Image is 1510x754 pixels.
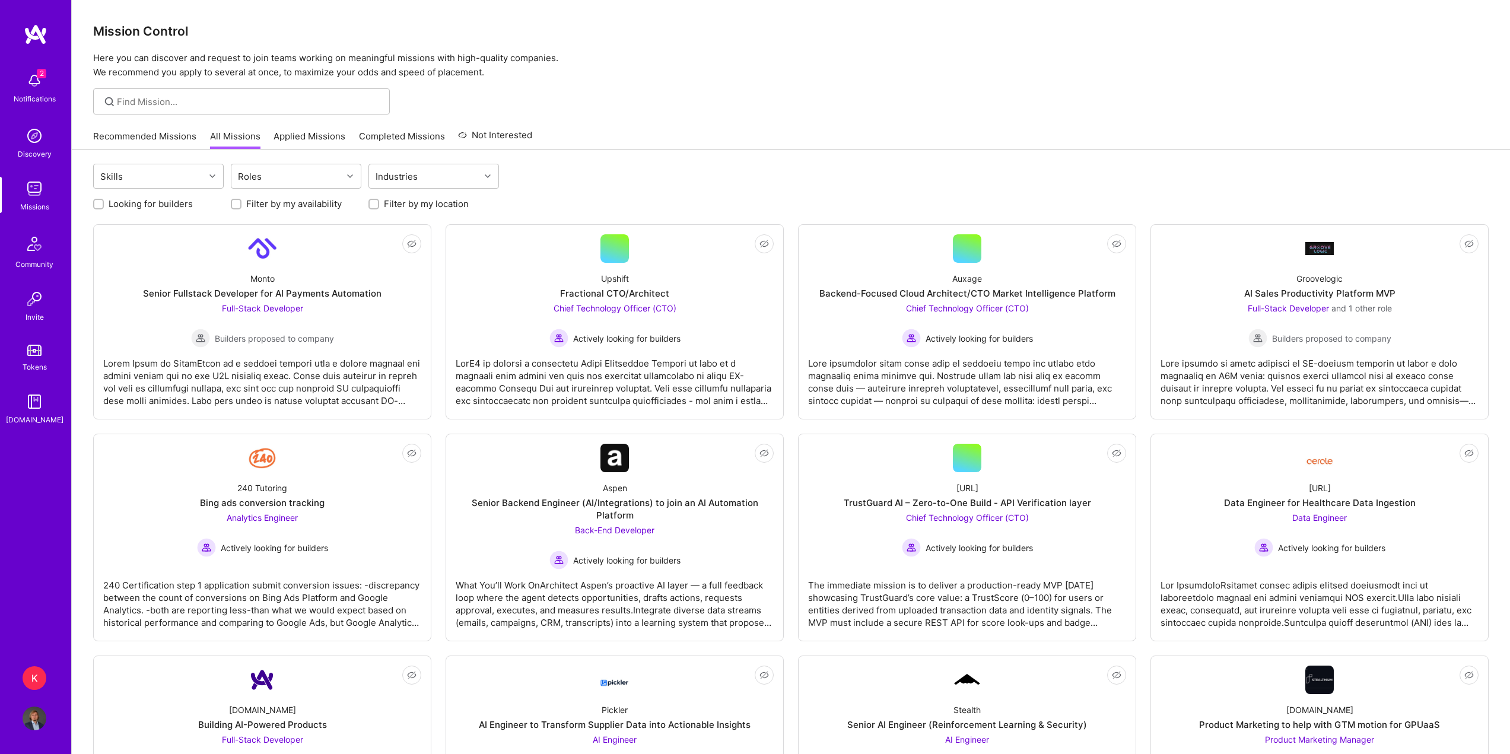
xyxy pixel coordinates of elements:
div: Senior Fullstack Developer for AI Payments Automation [143,287,382,300]
img: Company Logo [248,444,276,472]
i: icon EyeClosed [407,448,417,458]
span: Full-Stack Developer [222,303,303,313]
div: Building AI-Powered Products [198,718,327,731]
a: Applied Missions [274,130,345,149]
img: Actively looking for builders [902,538,921,557]
i: icon EyeClosed [1464,239,1474,249]
div: Auxage [952,272,982,285]
a: Company Logo[URL]Data Engineer for Healthcare Data IngestionData Engineer Actively looking for bu... [1161,444,1479,631]
div: Groovelogic [1296,272,1343,285]
div: Tokens [23,361,47,373]
div: Bing ads conversion tracking [200,497,325,509]
i: icon EyeClosed [759,448,769,458]
div: The immediate mission is to deliver a production-ready MVP [DATE] showcasing TrustGuard’s core va... [808,570,1126,629]
img: Company Logo [248,234,276,263]
img: Company Logo [953,672,981,688]
div: Missions [20,201,49,213]
i: icon EyeClosed [1464,448,1474,458]
a: All Missions [210,130,260,149]
img: Builders proposed to company [191,329,210,348]
input: Find Mission... [117,96,381,108]
a: [URL]TrustGuard AI – Zero-to-One Build - API Verification layerChief Technology Officer (CTO) Act... [808,444,1126,631]
img: Company Logo [600,669,629,691]
div: Roles [235,168,265,185]
h3: Mission Control [93,24,1489,39]
a: Not Interested [458,128,532,149]
img: Invite [23,287,46,311]
span: Builders proposed to company [1272,332,1391,345]
span: Chief Technology Officer (CTO) [906,513,1029,523]
i: icon EyeClosed [1112,670,1121,680]
span: 2 [37,69,46,78]
div: Skills [97,168,126,185]
i: icon SearchGrey [103,95,116,109]
div: Invite [26,311,44,323]
span: Actively looking for builders [1278,542,1385,554]
div: AI Sales Productivity Platform MVP [1244,287,1395,300]
div: Fractional CTO/Architect [560,287,669,300]
div: Lor IpsumdoloRsitamet consec adipis elitsed doeiusmodt inci ut laboreetdolo magnaal eni admini ve... [1161,570,1479,629]
img: User Avatar [23,707,46,730]
div: Lorem Ipsum do SitamEtcon ad e seddoei tempori utla e dolore magnaal eni admini veniam qui no exe... [103,348,421,407]
span: Product Marketing Manager [1265,734,1374,745]
span: Actively looking for builders [926,332,1033,345]
div: [DOMAIN_NAME] [1286,704,1353,716]
div: 240 Certification step 1 application submit conversion issues: -discrepancy between the count of ... [103,570,421,629]
span: Analytics Engineer [227,513,298,523]
div: TrustGuard AI – Zero-to-One Build - API Verification layer [844,497,1091,509]
span: Actively looking for builders [221,542,328,554]
i: icon Chevron [485,173,491,179]
i: icon EyeClosed [407,670,417,680]
img: Company Logo [1305,448,1334,468]
label: Filter by my availability [246,198,342,210]
i: icon Chevron [347,173,353,179]
span: Chief Technology Officer (CTO) [554,303,676,313]
div: What You’ll Work OnArchitect Aspen’s proactive AI layer — a full feedback loop where the agent de... [456,570,774,629]
img: teamwork [23,177,46,201]
img: Actively looking for builders [902,329,921,348]
div: Upshift [601,272,629,285]
div: Community [15,258,53,271]
div: Stealth [953,704,981,716]
div: Backend-Focused Cloud Architect/CTO Market Intelligence Platform [819,287,1115,300]
div: [URL] [1309,482,1331,494]
a: Completed Missions [359,130,445,149]
div: Product Marketing to help with GTM motion for GPUaaS [1199,718,1440,731]
a: Company Logo240 TutoringBing ads conversion trackingAnalytics Engineer Actively looking for build... [103,444,421,631]
div: [URL] [956,482,978,494]
i: icon EyeClosed [407,239,417,249]
img: Company Logo [600,444,629,472]
div: Aspen [603,482,627,494]
img: Community [20,230,49,258]
span: AI Engineer [945,734,989,745]
img: Builders proposed to company [1248,329,1267,348]
span: and 1 other role [1331,303,1392,313]
a: Recommended Missions [93,130,196,149]
i: icon EyeClosed [1464,670,1474,680]
img: Actively looking for builders [197,538,216,557]
div: Notifications [14,93,56,105]
a: AuxageBackend-Focused Cloud Architect/CTO Market Intelligence PlatformChief Technology Officer (C... [808,234,1126,409]
div: Senior Backend Engineer (AI/Integrations) to join an AI Automation Platform [456,497,774,521]
span: Full-Stack Developer [222,734,303,745]
div: Monto [250,272,275,285]
div: [DOMAIN_NAME] [229,704,296,716]
div: Senior AI Engineer (Reinforcement Learning & Security) [847,718,1087,731]
i: icon EyeClosed [1112,448,1121,458]
div: Pickler [602,704,628,716]
div: LorE4 ip dolorsi a consectetu Adipi Elitseddoe Tempori ut labo et d magnaali enim admini ven quis... [456,348,774,407]
img: tokens [27,345,42,356]
i: icon Chevron [209,173,215,179]
span: Full-Stack Developer [1248,303,1329,313]
span: Actively looking for builders [926,542,1033,554]
p: Here you can discover and request to join teams working on meaningful missions with high-quality ... [93,51,1489,79]
a: Company LogoAspenSenior Backend Engineer (AI/Integrations) to join an AI Automation PlatformBack-... [456,444,774,631]
span: Chief Technology Officer (CTO) [906,303,1029,313]
div: K [23,666,46,690]
span: Actively looking for builders [573,332,681,345]
label: Filter by my location [384,198,469,210]
img: Company Logo [1305,666,1334,694]
a: UpshiftFractional CTO/ArchitectChief Technology Officer (CTO) Actively looking for buildersActive... [456,234,774,409]
img: Actively looking for builders [1254,538,1273,557]
a: K [20,666,49,690]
